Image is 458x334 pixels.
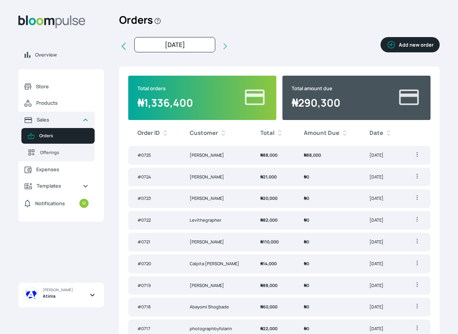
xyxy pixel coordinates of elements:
[304,326,306,331] span: ₦
[181,233,252,251] td: [PERSON_NAME]
[18,47,104,63] a: Overview
[128,255,181,273] td: # 0720
[260,326,263,331] span: ₦
[360,146,403,165] td: [DATE]
[18,194,95,212] a: Notifications12
[21,144,95,161] a: Offerings
[260,282,263,288] span: ₦
[21,128,95,144] a: Orders
[304,174,309,180] span: 0
[18,9,104,325] aside: Sidebar
[304,129,339,138] b: Amount Due
[18,15,85,28] img: Bloom Logo
[304,239,309,245] span: 0
[360,276,403,295] td: [DATE]
[360,189,403,208] td: [DATE]
[137,85,193,92] p: Total orders
[128,189,181,208] td: # 0723
[181,211,252,230] td: Levithegrapher
[18,95,95,112] a: Products
[369,129,383,138] b: Date
[304,152,306,158] span: ₦
[181,146,252,165] td: [PERSON_NAME]
[304,282,306,288] span: ₦
[360,211,403,230] td: [DATE]
[260,239,279,245] span: 110,000
[304,217,309,223] span: 0
[260,217,277,223] span: 82,000
[18,178,95,194] a: Templates
[43,293,55,300] span: Atirira
[260,195,277,201] span: 20,000
[304,174,306,180] span: ₦
[79,199,89,208] small: 12
[260,261,277,266] span: 14,000
[128,233,181,251] td: # 0721
[137,96,144,110] span: ₦
[36,166,89,173] span: Expenses
[260,129,274,138] b: Total
[292,96,340,110] span: 290,300
[39,133,89,139] span: Orders
[18,78,95,95] a: Store
[40,149,89,156] span: Offerings
[304,195,306,201] span: ₦
[304,195,309,201] span: 0
[181,276,252,295] td: [PERSON_NAME]
[360,298,403,316] td: [DATE]
[304,261,306,266] span: ₦
[260,304,263,310] span: ₦
[128,168,181,186] td: # 0724
[137,96,193,110] span: 1,336,400
[128,276,181,295] td: # 0719
[128,146,181,165] td: # 0725
[181,189,252,208] td: [PERSON_NAME]
[260,282,277,288] span: 88,000
[381,37,440,55] a: Add new order
[260,152,277,158] span: 88,000
[260,195,263,201] span: ₦
[260,174,277,180] span: 21,000
[18,161,95,178] a: Expenses
[360,255,403,273] td: [DATE]
[304,239,306,245] span: ₦
[35,200,65,207] span: Notifications
[43,287,73,293] span: [PERSON_NAME]
[181,298,252,316] td: Abayomi Shogbade
[292,85,340,92] p: Total amount due
[304,217,306,223] span: ₦
[260,174,263,180] span: ₦
[360,168,403,186] td: [DATE]
[304,326,309,331] span: 0
[260,152,263,158] span: ₦
[37,116,76,123] span: Sales
[181,255,252,273] td: Calpita [PERSON_NAME]
[292,96,298,110] span: ₦
[190,129,218,138] b: Customer
[304,152,321,158] span: 88,000
[128,298,181,316] td: # 0718
[260,261,263,266] span: ₦
[35,51,98,58] span: Overview
[36,83,89,90] span: Store
[260,304,277,310] span: 60,000
[360,233,403,251] td: [DATE]
[181,168,252,186] td: [PERSON_NAME]
[18,112,95,128] a: Sales
[304,261,309,266] span: 0
[260,239,263,245] span: ₦
[260,326,277,331] span: 22,000
[304,304,309,310] span: 0
[137,129,160,138] b: Order ID
[37,182,76,190] span: Templates
[381,37,440,52] button: Add new order
[304,282,309,288] span: 0
[260,217,263,223] span: ₦
[119,9,161,37] h2: Orders
[128,211,181,230] td: # 0722
[36,99,89,107] span: Products
[304,304,306,310] span: ₦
